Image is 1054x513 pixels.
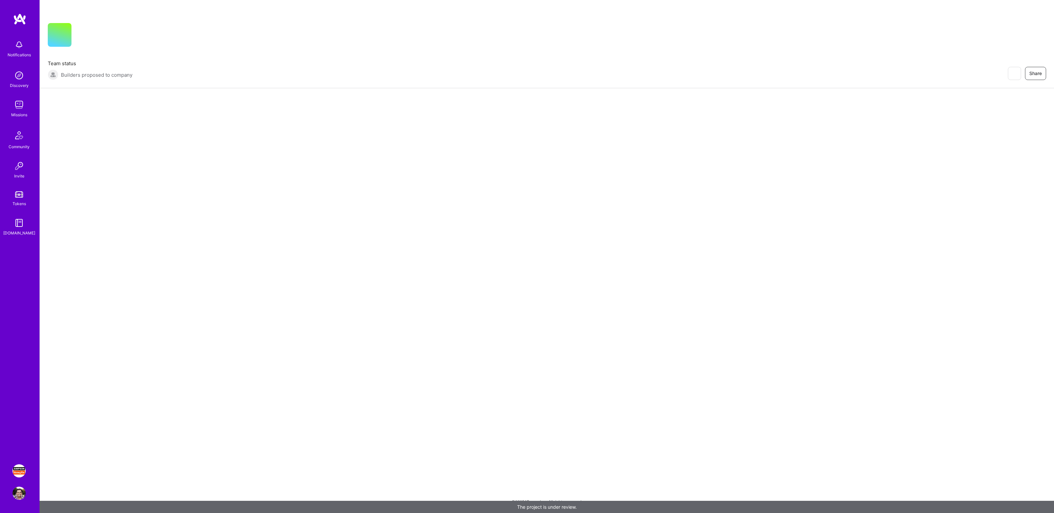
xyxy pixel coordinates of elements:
img: guide book [13,216,26,229]
img: logo [13,13,26,25]
img: Simpson Strong-Tie: Product Manager [13,464,26,477]
span: Share [1029,70,1042,77]
div: Invite [14,173,24,179]
img: Builders proposed to company [48,69,58,80]
img: Invite [13,159,26,173]
a: Simpson Strong-Tie: Product Manager [11,464,27,477]
div: [DOMAIN_NAME] [3,229,35,236]
div: Tokens [13,200,26,207]
span: Team status [48,60,132,67]
div: Missions [11,111,27,118]
span: Builders proposed to company [61,71,132,78]
div: The project is under review. [40,501,1054,513]
button: Share [1025,67,1046,80]
i: icon CompanyGray [79,34,85,39]
img: tokens [15,191,23,198]
a: User Avatar [11,487,27,500]
img: discovery [13,69,26,82]
img: teamwork [13,98,26,111]
div: Discovery [10,82,29,89]
img: Community [11,127,27,143]
img: bell [13,38,26,51]
div: Notifications [8,51,31,58]
div: Community [9,143,30,150]
i: icon EyeClosed [1012,71,1017,76]
img: User Avatar [13,487,26,500]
